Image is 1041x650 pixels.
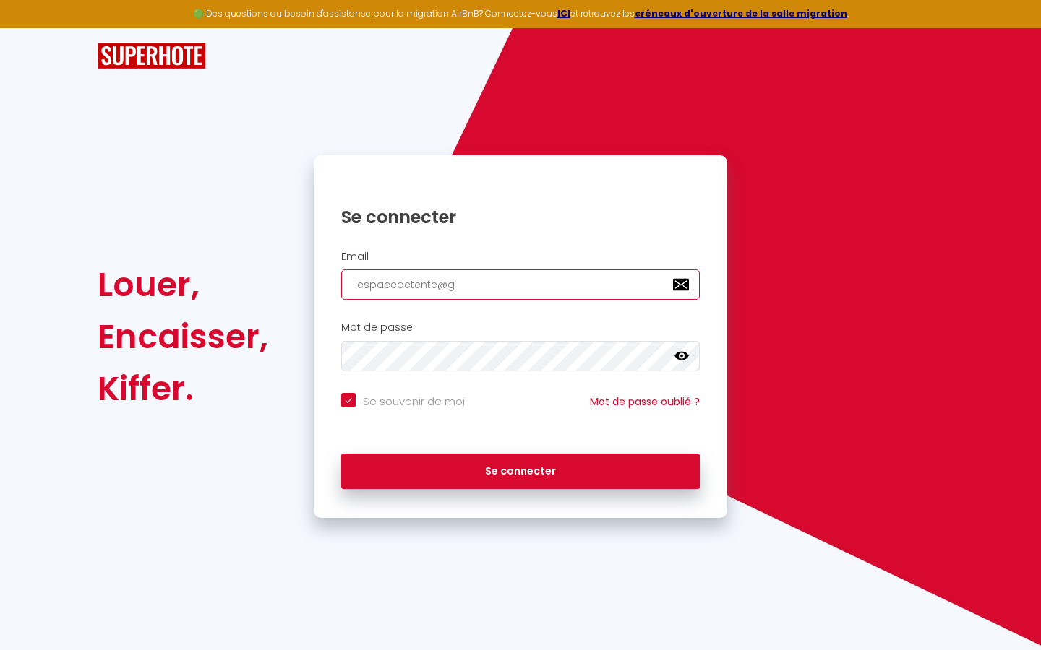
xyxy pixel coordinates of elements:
[341,251,700,263] h2: Email
[98,259,268,311] div: Louer,
[590,394,700,409] a: Mot de passe oublié ?
[635,7,847,19] a: créneaux d'ouverture de la salle migration
[98,43,206,69] img: SuperHote logo
[98,363,268,415] div: Kiffer.
[341,206,700,228] h1: Se connecter
[98,311,268,363] div: Encaisser,
[12,6,55,49] button: Ouvrir le widget de chat LiveChat
[557,7,570,19] a: ICI
[341,454,700,490] button: Se connecter
[341,321,700,334] h2: Mot de passe
[341,269,700,300] input: Ton Email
